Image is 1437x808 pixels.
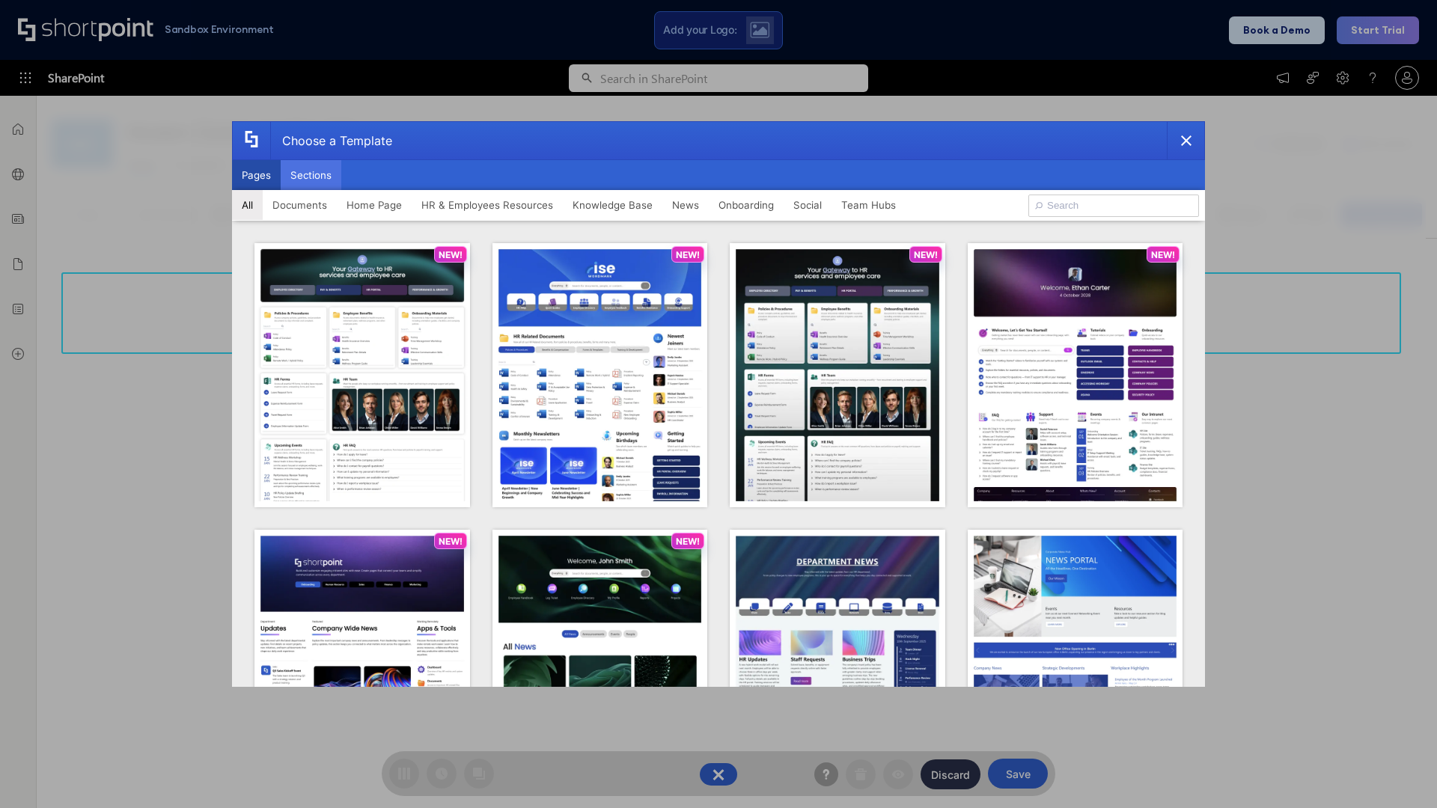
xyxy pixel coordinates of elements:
div: Choose a Template [270,122,392,159]
p: NEW! [1151,249,1175,260]
div: template selector [232,121,1205,687]
p: NEW! [439,249,463,260]
p: NEW! [676,249,700,260]
button: Team Hubs [832,190,906,220]
button: Knowledge Base [563,190,662,220]
button: News [662,190,709,220]
button: Documents [263,190,337,220]
p: NEW! [914,249,938,260]
input: Search [1028,195,1199,217]
p: NEW! [439,536,463,547]
button: All [232,190,263,220]
button: Pages [232,160,281,190]
iframe: Chat Widget [1168,634,1437,808]
button: Onboarding [709,190,784,220]
button: Sections [281,160,341,190]
button: Social [784,190,832,220]
p: NEW! [676,536,700,547]
button: HR & Employees Resources [412,190,563,220]
button: Home Page [337,190,412,220]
